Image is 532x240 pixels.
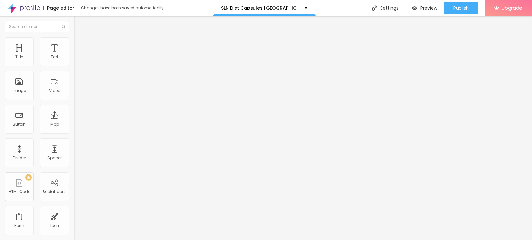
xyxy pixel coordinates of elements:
span: Preview [420,5,437,11]
div: Video [49,88,60,93]
img: Icone [372,5,377,11]
button: Publish [444,2,478,14]
input: Search element [5,21,69,32]
div: Spacer [47,156,62,160]
div: Social Icons [42,190,67,194]
button: Preview [405,2,444,14]
div: HTML Code [9,190,30,194]
img: view-1.svg [412,5,417,11]
div: Image [13,88,26,93]
img: Icone [62,25,65,29]
div: Page editor [43,6,74,10]
div: Icon [50,223,59,228]
iframe: Editor [74,16,532,240]
div: Changes have been saved automatically [81,6,164,10]
p: SLN Diet Capsules [GEOGRAPHIC_DATA] [221,6,300,10]
div: Form [14,223,24,228]
div: Button [13,122,26,127]
span: Upgrade [502,5,522,11]
div: Text [51,55,58,59]
div: Title [15,55,23,59]
span: Publish [453,5,469,11]
div: Divider [13,156,26,160]
div: Map [50,122,59,127]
